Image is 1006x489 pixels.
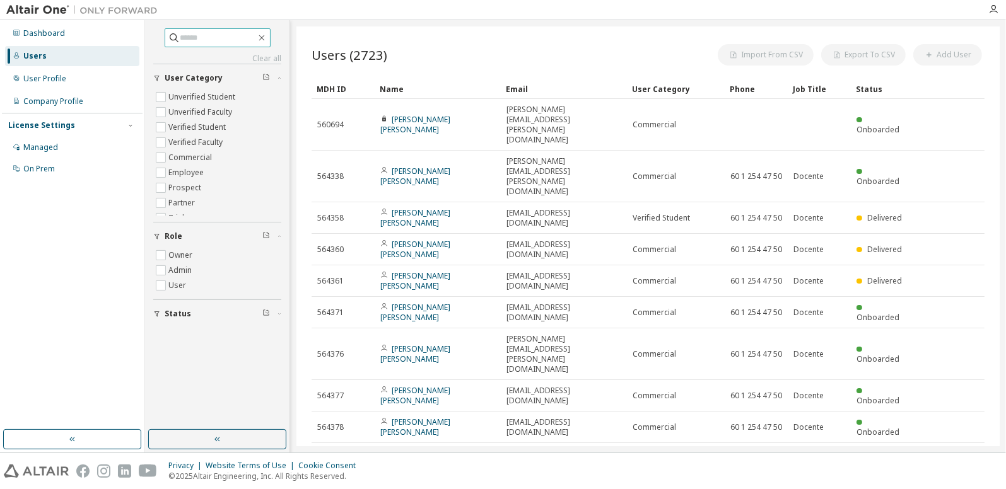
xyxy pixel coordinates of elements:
span: Docente [793,244,824,255]
span: Docente [793,422,824,432]
span: 60 1 254 47 50 [730,349,782,359]
span: [EMAIL_ADDRESS][DOMAIN_NAME] [506,239,621,260]
span: Docente [793,349,824,359]
div: Managed [23,142,58,152]
span: [PERSON_NAME][EMAIL_ADDRESS][PERSON_NAME][DOMAIN_NAME] [506,156,621,197]
img: youtube.svg [139,464,157,478]
span: Docente [793,213,824,223]
span: 564338 [317,171,344,181]
button: Role [153,222,281,250]
label: User [168,278,189,293]
span: Status [165,309,191,319]
a: [PERSON_NAME] [PERSON_NAME] [380,270,450,291]
span: Commercial [633,391,676,401]
span: Commercial [633,422,676,432]
label: Verified Faculty [168,135,225,150]
span: 564360 [317,244,344,255]
span: 60 1 254 47 50 [730,276,782,286]
span: Commercial [633,349,676,359]
span: Delivered [867,212,902,223]
div: Privacy [168,461,206,471]
span: Onboarded [857,312,899,323]
span: Onboarded [857,354,899,364]
span: [PERSON_NAME][EMAIL_ADDRESS][PERSON_NAME][DOMAIN_NAME] [506,334,621,374]
span: Onboarded [857,124,899,135]
div: Company Profile [23,96,83,106]
span: 60 1 254 47 50 [730,244,782,255]
div: Users [23,51,47,61]
span: Delivered [867,275,902,286]
span: 60 1 254 47 50 [730,171,782,181]
span: Docente [793,171,824,181]
label: Verified Student [168,120,228,135]
img: Altair One [6,4,164,16]
span: [EMAIL_ADDRESS][DOMAIN_NAME] [506,208,621,228]
span: Commercial [633,276,676,286]
div: Cookie Consent [298,461,363,471]
span: Delivered [867,244,902,255]
img: instagram.svg [97,464,110,478]
span: 564378 [317,422,344,432]
img: facebook.svg [76,464,90,478]
a: [PERSON_NAME] [PERSON_NAME] [380,343,450,364]
button: Import From CSV [718,44,814,66]
label: Owner [168,248,195,263]
a: [PERSON_NAME] [PERSON_NAME] [380,302,450,323]
div: Website Terms of Use [206,461,298,471]
div: License Settings [8,120,75,130]
div: On Prem [23,164,55,174]
span: Commercial [633,308,676,318]
span: 560694 [317,120,344,130]
div: Email [506,79,622,99]
span: Commercial [633,244,676,255]
p: © 2025 Altair Engineering, Inc. All Rights Reserved. [168,471,363,481]
div: Job Title [793,79,846,99]
span: 60 1 254 47 50 [730,308,782,318]
span: Role [165,231,182,241]
div: Status [856,79,909,99]
a: [PERSON_NAME] [PERSON_NAME] [380,207,450,228]
label: Unverified Faculty [168,105,235,120]
span: Commercial [633,171,676,181]
span: Commercial [633,120,676,130]
span: 564377 [317,391,344,401]
span: Onboarded [857,427,899,437]
div: MDH ID [317,79,370,99]
span: 564361 [317,276,344,286]
img: altair_logo.svg [4,464,69,478]
span: Users (2723) [312,46,387,64]
div: Name [380,79,496,99]
span: [EMAIL_ADDRESS][DOMAIN_NAME] [506,271,621,291]
a: [PERSON_NAME] [PERSON_NAME] [380,114,450,135]
label: Admin [168,263,194,278]
span: 564376 [317,349,344,359]
span: Clear filter [262,309,270,319]
button: Export To CSV [821,44,906,66]
span: Clear filter [262,73,270,83]
span: 564371 [317,308,344,318]
label: Unverified Student [168,89,238,105]
span: Docente [793,391,824,401]
a: [PERSON_NAME] [PERSON_NAME] [380,239,450,260]
span: Clear filter [262,231,270,241]
span: Onboarded [857,176,899,187]
label: Prospect [168,180,204,195]
button: User Category [153,64,281,92]
span: Docente [793,276,824,286]
a: [PERSON_NAME] [PERSON_NAME] [380,385,450,406]
span: User Category [165,73,223,83]
a: [PERSON_NAME] [PERSON_NAME] [380,417,450,437]
span: [EMAIL_ADDRESS][DOMAIN_NAME] [506,302,621,323]
span: 60 1 254 47 50 [730,213,782,223]
a: [PERSON_NAME] [PERSON_NAME] [380,166,450,187]
span: Verified Student [633,213,690,223]
label: Partner [168,195,197,210]
a: Clear all [153,54,281,64]
button: Status [153,300,281,328]
span: [PERSON_NAME][EMAIL_ADDRESS][PERSON_NAME][DOMAIN_NAME] [506,105,621,145]
div: User Category [632,79,720,99]
div: Dashboard [23,28,65,38]
span: [EMAIL_ADDRESS][DOMAIN_NAME] [506,417,621,437]
span: 60 1 254 47 50 [730,422,782,432]
label: Commercial [168,150,214,165]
